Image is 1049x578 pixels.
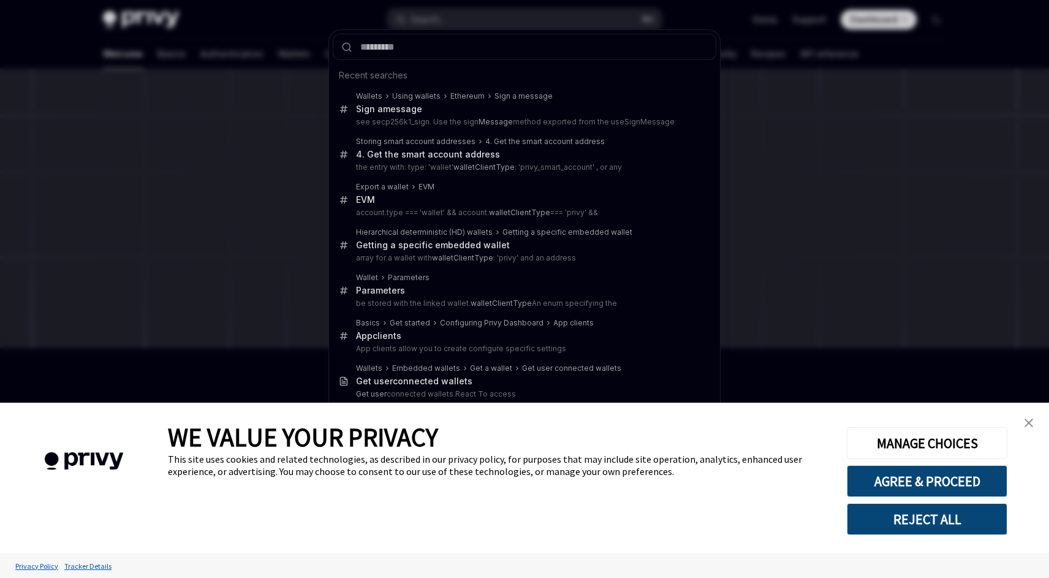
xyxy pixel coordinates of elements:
[356,117,691,127] p: see secp256k1_sign. Use the sign method exported from the useSignMessage
[373,330,396,341] b: client
[168,421,438,453] span: WE VALUE YOUR PRIVACY
[168,453,828,477] div: This site uses cookies and related technologies, as described in our privacy policy, for purposes...
[356,299,691,308] p: be stored with the linked wallet. An enum specifying the
[356,182,409,192] div: Export a wallet
[450,91,485,101] div: Ethereum
[356,240,510,251] div: Getting a specific embedded wallet
[356,344,691,354] p: App clients allow you to create configure specific settings
[392,91,441,101] div: Using wallets
[356,363,382,373] div: Wallets
[388,273,430,283] div: Parameters
[847,503,1007,535] button: REJECT ALL
[356,253,691,263] p: array for a wallet with : 'privy' and an address
[356,285,405,296] div: Parameters
[1017,411,1041,435] a: close banner
[383,104,422,114] b: message
[356,208,691,218] p: account.type === 'wallet' && account. === 'privy' &&
[356,389,387,398] b: Get user
[356,91,382,101] div: Wallets
[356,273,378,283] div: Wallet
[1024,419,1033,427] img: close banner
[453,162,515,172] b: walletClientType
[489,208,550,217] b: walletClientType
[356,227,493,237] div: Hierarchical deterministic (HD) wallets
[12,555,61,577] a: Privacy Policy
[847,465,1007,497] button: AGREE & PROCEED
[61,555,115,577] a: Tracker Details
[356,104,422,115] div: Sign a
[522,363,621,373] div: Get user connected wallets
[356,194,375,205] div: EVM
[432,253,493,262] b: walletClientType
[356,149,500,160] div: 4. Get the smart account address
[356,330,401,341] div: App s
[356,376,472,387] div: connected wallets
[440,318,543,328] div: Configuring Privy Dashboard
[356,137,475,146] div: Storing smart account addresses
[392,363,460,373] div: Embedded wallets
[485,137,605,146] div: 4. Get the smart account address
[470,363,512,373] div: Get a wallet
[356,162,691,172] p: the entry with: type: 'wallet' : 'privy_smart_account' , or any
[18,435,150,488] img: company logo
[471,299,532,308] b: walletClientType
[390,318,430,328] div: Get started
[356,376,393,386] b: Get user
[502,227,632,237] div: Getting a specific embedded wallet
[847,427,1007,459] button: MANAGE CHOICES
[356,318,380,328] div: Basics
[494,91,553,101] div: Sign a message
[339,69,407,82] span: Recent searches
[479,117,513,126] b: Message
[356,389,691,399] p: connected wallets React To access
[418,182,434,192] div: EVM
[553,318,594,328] div: App clients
